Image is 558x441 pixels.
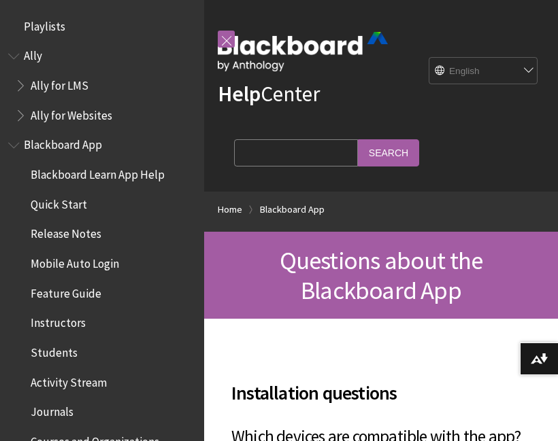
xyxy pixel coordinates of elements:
input: Search [358,139,419,166]
img: Blackboard by Anthology [218,32,388,71]
a: Blackboard App [260,201,325,218]
nav: Book outline for Playlists [8,15,196,38]
span: Quick Start [31,193,87,211]
strong: Help [218,80,261,107]
span: Playlists [24,15,65,33]
span: Activity Stream [31,371,107,389]
span: Ally for Websites [31,104,112,122]
span: Blackboard App [24,134,102,152]
span: Ally for LMS [31,74,88,92]
nav: Book outline for Anthology Ally Help [8,45,196,127]
a: Home [218,201,242,218]
select: Site Language Selector [429,58,538,85]
span: Students [31,341,78,359]
span: Release Notes [31,223,101,241]
span: Journals [31,401,73,419]
span: Feature Guide [31,282,101,300]
span: Installation questions [231,378,531,407]
span: Blackboard Learn App Help [31,163,165,181]
a: HelpCenter [218,80,320,107]
span: Questions about the Blackboard App [280,245,483,306]
span: Mobile Auto Login [31,252,119,270]
span: Instructors [31,312,86,330]
span: Ally [24,45,42,63]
